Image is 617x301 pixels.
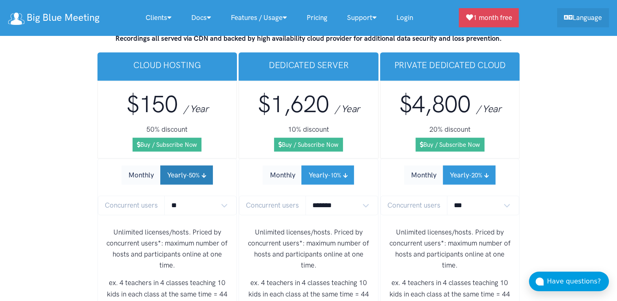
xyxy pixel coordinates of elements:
button: Yearly-50% [160,166,213,185]
div: Subscription Period [263,166,354,185]
a: Features / Usage [221,9,297,27]
a: Pricing [297,9,337,27]
h5: 20% discount [387,124,513,135]
h5: 10% discount [245,124,372,135]
small: -50% [186,172,200,179]
button: Have questions? [529,272,609,291]
h3: Private Dedicated Cloud [387,59,513,71]
span: $150 [126,90,177,118]
a: Support [337,9,387,27]
button: Monthly [404,166,443,185]
h3: Dedicated Server [245,59,372,71]
a: Login [387,9,423,27]
a: 1 month free [459,8,519,27]
div: Have questions? [547,276,609,287]
h3: Cloud Hosting [104,59,231,71]
span: $1,620 [258,90,329,118]
p: Unlimited licenses/hosts. Priced by concurrent users*: maximum number of hosts and participants o... [104,227,230,271]
small: -20% [469,172,482,179]
div: Subscription Period [404,166,495,185]
a: Language [557,8,609,27]
p: Unlimited licenses/hosts. Priced by concurrent users*: maximum number of hosts and participants o... [245,227,372,271]
button: Yearly-20% [443,166,495,185]
a: Buy / Subscribe Now [274,138,343,152]
img: logo [8,13,24,25]
a: Big Blue Meeting [8,9,100,27]
h5: 50% discount [104,124,230,135]
button: Yearly-10% [301,166,354,185]
a: Buy / Subscribe Now [133,138,201,152]
span: Concurrent users [98,196,165,215]
p: Unlimited licenses/hosts. Priced by concurrent users*: maximum number of hosts and participants o... [387,227,513,271]
button: Monthly [263,166,302,185]
span: / Year [476,103,501,115]
a: Buy / Subscribe Now [416,138,484,152]
span: / Year [335,103,360,115]
div: Subscription Period [122,166,213,185]
span: Concurrent users [380,196,447,215]
button: Monthly [122,166,161,185]
small: -10% [327,172,341,179]
span: $4,800 [399,90,470,118]
span: Concurrent users [239,196,306,215]
span: / Year [184,103,208,115]
a: Clients [136,9,181,27]
a: Docs [181,9,221,27]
